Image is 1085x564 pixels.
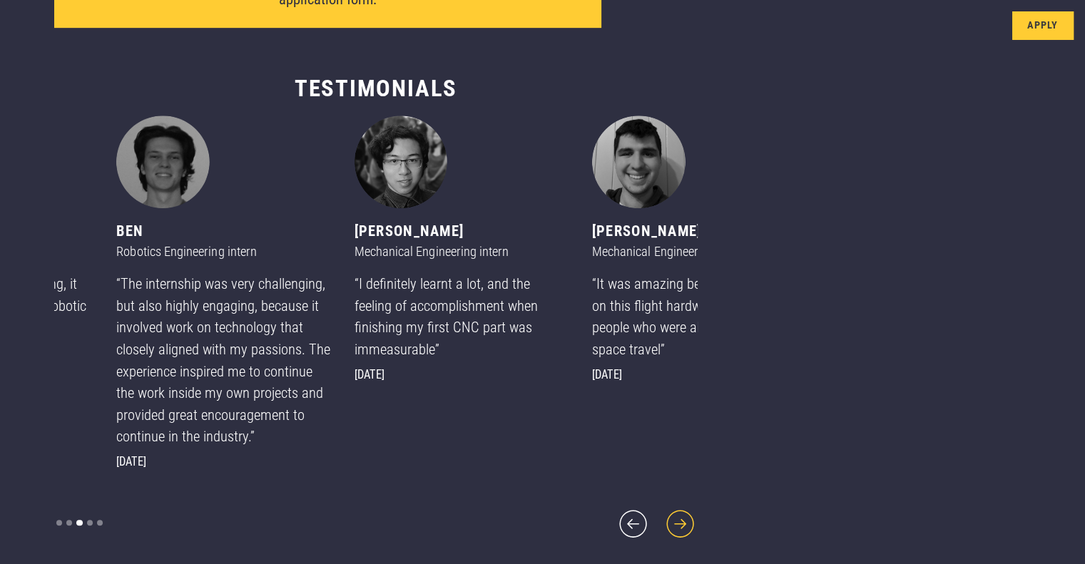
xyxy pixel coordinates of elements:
div: Show slide 4 of 5 [87,520,93,525]
div: carousel [54,116,698,541]
a: Apply [1012,11,1074,40]
div: “The internship was very challenging, but also highly engaging, because it involved work on techn... [116,273,331,448]
div: “I definitely learnt a lot, and the feeling of accomplishment when finishing my first CNC part wa... [355,273,569,361]
h3: Testimonials [54,74,698,103]
div: [DATE] [355,366,569,384]
div: [PERSON_NAME] [592,220,807,242]
div: “It was amazing being able to work on this flight hardware with a team of people who were also fa... [592,273,807,361]
div: 3 of 5 [116,116,331,471]
img: Ben - Robotics Engineering intern [116,116,210,209]
div: Mechanical Engineering intern [355,242,569,262]
div: Robotics Engineering intern [116,242,331,262]
div: Show slide 3 of 5 [76,520,82,525]
div: Mechanical Engineering intern [592,242,807,262]
div: [PERSON_NAME] [355,220,569,242]
div: [DATE] [116,453,331,471]
div: [DATE] [592,366,807,384]
div: 4 of 5 [355,116,569,384]
div: Ben [116,220,331,242]
div: Show slide 5 of 5 [97,520,103,525]
div: Show slide 1 of 5 [56,520,62,525]
div: 5 of 5 [592,116,807,384]
img: Jay - Mechanical Engineering intern [355,116,448,209]
div: Show slide 2 of 5 [66,520,72,525]
div: next slide [663,506,698,541]
img: Phillip - Mechanical Engineering intern [592,116,686,209]
div: previous slide [616,506,651,541]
